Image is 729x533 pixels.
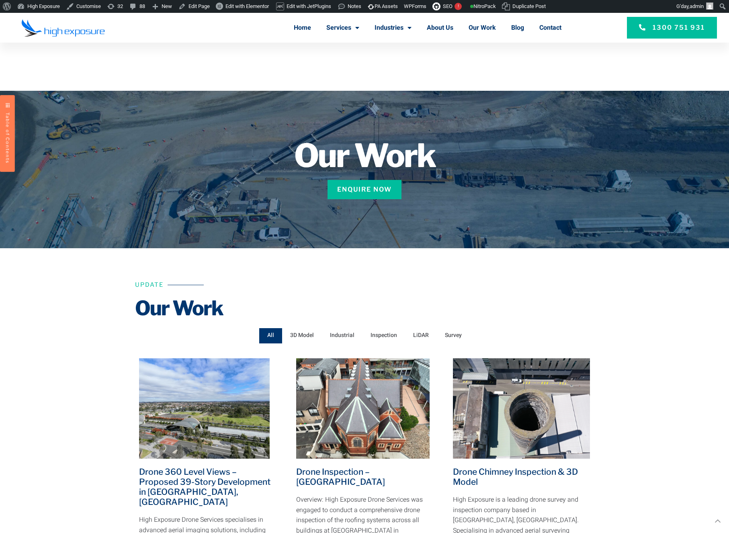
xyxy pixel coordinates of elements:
span: 1300 751 931 [653,23,705,33]
h6: Update [135,282,164,288]
a: 1300 751 931 [627,17,717,39]
span: Inspection [371,330,397,341]
span: Survey [445,330,462,341]
a: Drone Inspection – [GEOGRAPHIC_DATA] [296,467,385,487]
span: 3D Model [290,330,314,341]
a: Blog [511,17,524,38]
span: admin [690,3,704,9]
span: All [267,330,274,341]
a: Services [326,17,359,38]
nav: Menu [125,17,561,38]
span: Table of Contents [5,112,10,164]
img: Final-Logo copy [21,19,105,37]
a: About Us [427,17,453,38]
span: Enquire Now [337,185,392,194]
a: Our Work [469,17,496,38]
span: LiDAR [413,330,429,341]
a: Home [294,17,311,38]
span: Edit with Elementor [225,3,269,9]
span: Industrial [330,330,354,341]
span: SEO [443,3,453,9]
div: ! [455,3,462,10]
a: Industries [375,17,412,38]
h2: Our Work [135,296,594,320]
h1: Our Work [111,140,618,172]
a: Drone 360 Level Views – Proposed 39-Story Development in [GEOGRAPHIC_DATA], [GEOGRAPHIC_DATA] [139,467,270,507]
a: Drone Chimney Inspection & 3D Model [453,467,578,487]
a: Contact [539,17,561,38]
a: Enquire Now [328,180,401,199]
h1: Our Work [129,55,600,87]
